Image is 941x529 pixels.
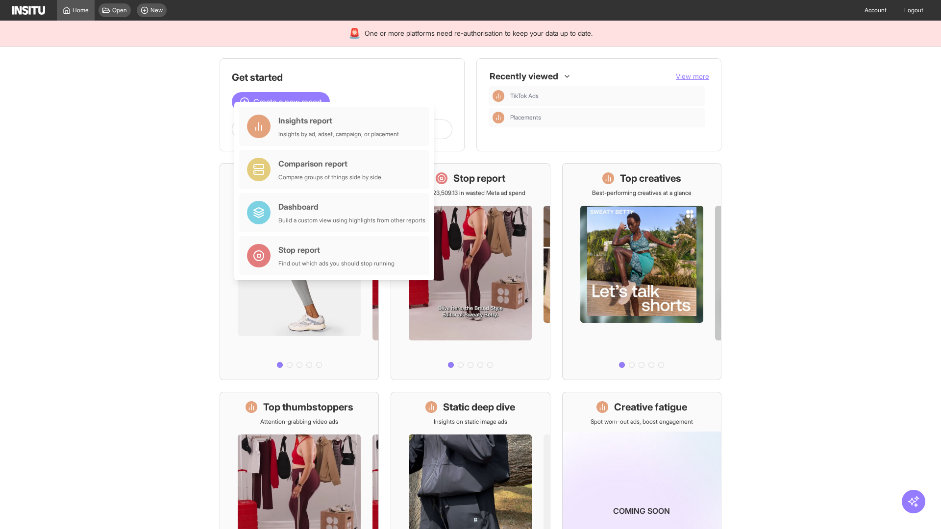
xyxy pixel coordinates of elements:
[278,260,395,267] div: Find out which ads you should stop running
[12,6,45,15] img: Logo
[278,130,399,138] div: Insights by ad, adset, campaign, or placement
[620,171,681,185] h1: Top creatives
[253,96,322,108] span: Create a new report
[232,92,330,112] button: Create a new report
[150,6,163,14] span: New
[493,90,504,102] div: Insights
[112,6,127,14] span: Open
[510,92,701,100] span: TikTok Ads
[278,158,381,169] div: Comparison report
[493,112,504,123] div: Insights
[220,163,379,380] a: What's live nowSee all active ads instantly
[73,6,89,14] span: Home
[510,114,701,121] span: Placements
[434,418,507,426] p: Insights on static image ads
[562,163,721,380] a: Top creativesBest-performing creatives at a glance
[592,189,692,197] p: Best-performing creatives at a glance
[278,173,381,181] div: Compare groups of things side by side
[391,163,550,380] a: Stop reportSave £23,509.13 in wasted Meta ad spend
[415,189,525,197] p: Save £23,509.13 in wasted Meta ad spend
[676,72,709,80] span: View more
[232,71,452,84] h1: Get started
[278,201,425,213] div: Dashboard
[510,92,539,100] span: TikTok Ads
[443,400,515,414] h1: Static deep dive
[278,216,425,224] div: Build a custom view using highlights from other reports
[260,418,338,426] p: Attention-grabbing video ads
[278,244,395,256] div: Stop report
[453,171,505,185] h1: Stop report
[263,400,353,414] h1: Top thumbstoppers
[348,26,361,40] div: 🚨
[365,28,593,38] span: One or more platforms need re-authorisation to keep your data up to date.
[676,72,709,81] button: View more
[278,115,399,126] div: Insights report
[510,114,541,121] span: Placements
